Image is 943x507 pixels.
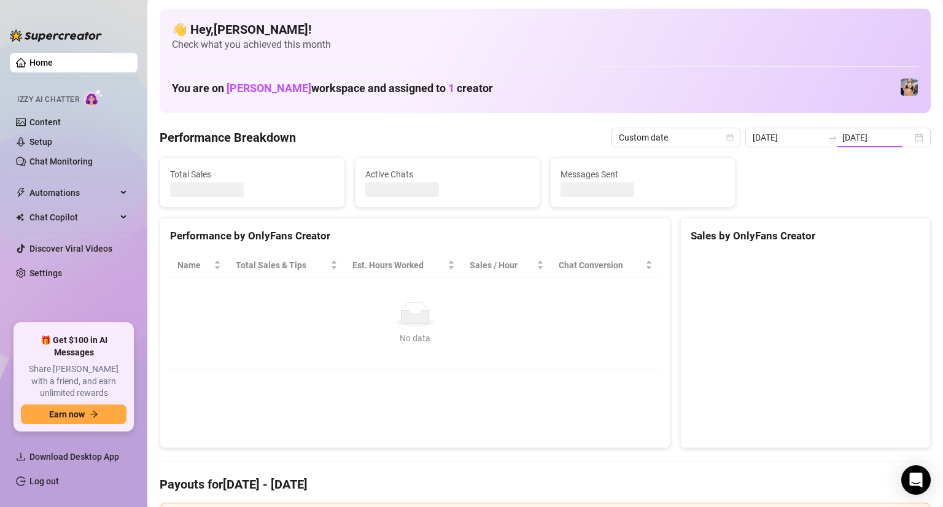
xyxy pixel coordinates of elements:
span: swap-right [828,133,837,142]
span: calendar [726,134,734,141]
span: Total Sales & Tips [236,258,328,272]
span: thunderbolt [16,188,26,198]
h4: 👋 Hey, [PERSON_NAME] ! [172,21,918,38]
span: Check what you achieved this month [172,38,918,52]
img: Veronica [901,79,918,96]
a: Log out [29,476,59,486]
span: Custom date [619,128,733,147]
span: Download Desktop App [29,452,119,462]
a: Setup [29,137,52,147]
a: Discover Viral Videos [29,244,112,253]
span: [PERSON_NAME] [227,82,311,95]
a: Chat Monitoring [29,157,93,166]
input: End date [842,131,912,144]
span: Share [PERSON_NAME] with a friend, and earn unlimited rewards [21,363,126,400]
th: Chat Conversion [551,253,661,277]
span: 🎁 Get $100 in AI Messages [21,335,126,358]
div: Est. Hours Worked [352,258,445,272]
img: logo-BBDzfeDw.svg [10,29,102,42]
a: Content [29,117,61,127]
span: download [16,452,26,462]
span: Automations [29,183,117,203]
a: Home [29,58,53,68]
span: arrow-right [90,410,98,419]
span: Earn now [49,409,85,419]
div: Sales by OnlyFans Creator [691,228,920,244]
div: Performance by OnlyFans Creator [170,228,660,244]
span: Messages Sent [561,168,725,181]
th: Sales / Hour [462,253,551,277]
span: Active Chats [365,168,530,181]
th: Total Sales & Tips [228,253,345,277]
img: Chat Copilot [16,213,24,222]
span: Izzy AI Chatter [17,94,79,106]
span: Chat Conversion [559,258,643,272]
span: Name [177,258,211,272]
span: 1 [448,82,454,95]
div: Open Intercom Messenger [901,465,931,495]
input: Start date [753,131,823,144]
button: Earn nowarrow-right [21,404,126,424]
h1: You are on workspace and assigned to creator [172,82,493,95]
div: No data [182,331,648,345]
img: AI Chatter [84,89,103,107]
span: Total Sales [170,168,335,181]
h4: Payouts for [DATE] - [DATE] [160,476,931,493]
span: Chat Copilot [29,207,117,227]
span: Sales / Hour [470,258,534,272]
span: to [828,133,837,142]
h4: Performance Breakdown [160,129,296,146]
a: Settings [29,268,62,278]
th: Name [170,253,228,277]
